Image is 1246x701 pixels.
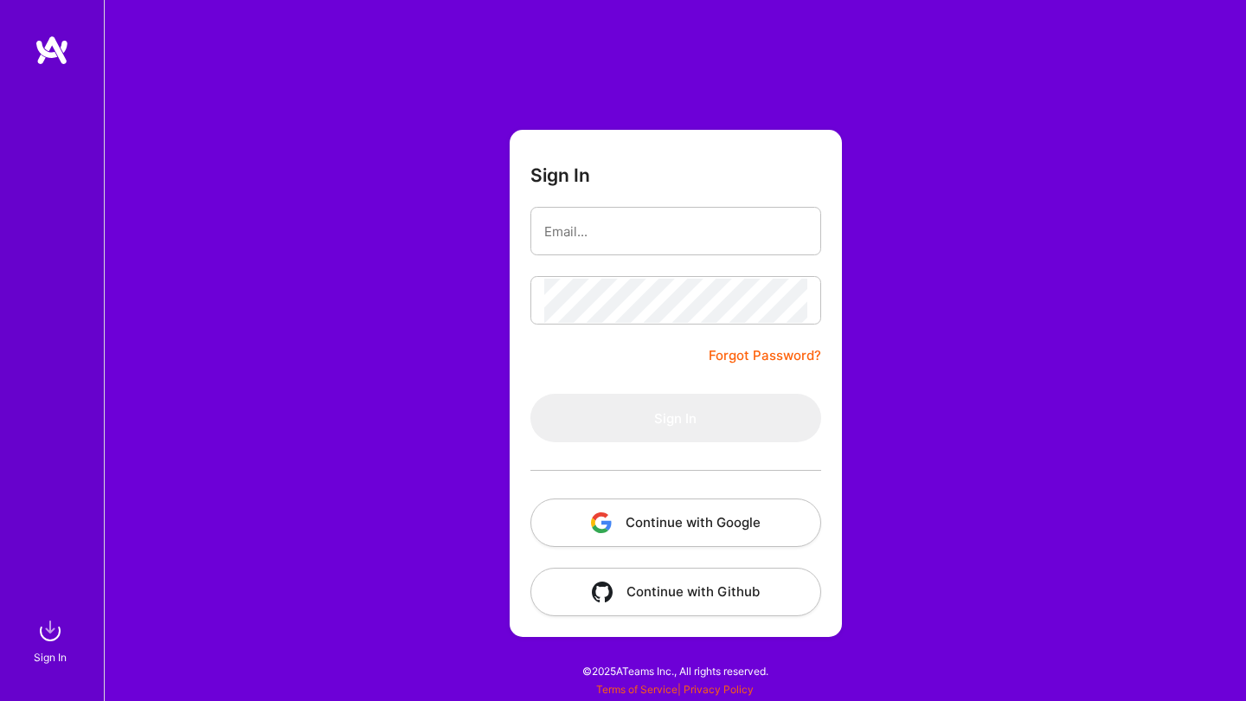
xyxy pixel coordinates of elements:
[709,345,821,366] a: Forgot Password?
[36,614,67,666] a: sign inSign In
[596,683,678,696] a: Terms of Service
[530,394,821,442] button: Sign In
[34,648,67,666] div: Sign In
[544,209,807,254] input: Email...
[684,683,754,696] a: Privacy Policy
[530,568,821,616] button: Continue with Github
[530,498,821,547] button: Continue with Google
[33,614,67,648] img: sign in
[592,582,613,602] img: icon
[530,164,590,186] h3: Sign In
[596,683,754,696] span: |
[591,512,612,533] img: icon
[35,35,69,66] img: logo
[104,649,1246,692] div: © 2025 ATeams Inc., All rights reserved.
